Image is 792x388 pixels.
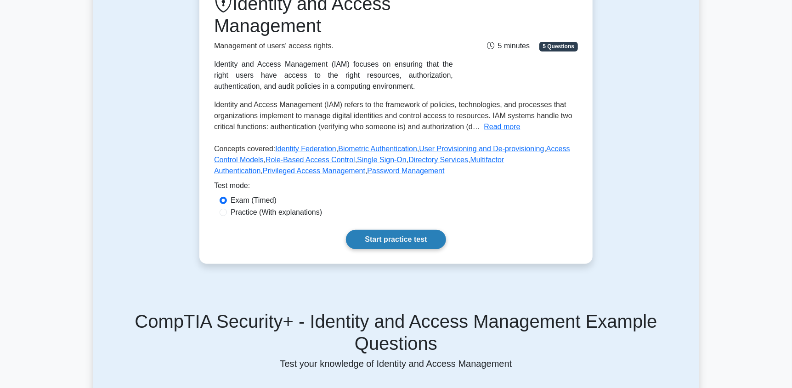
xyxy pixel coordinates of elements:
[263,167,365,175] a: Privileged Access Management
[214,143,578,180] p: Concepts covered: , , , , , , , , ,
[338,145,417,153] a: Biometric Authentication
[408,156,468,164] a: Directory Services
[214,59,453,92] div: Identity and Access Management (IAM) focuses on ensuring that the right users have access to the ...
[346,230,446,249] a: Start practice test
[214,40,453,51] p: Management of users' access rights.
[368,167,445,175] a: Password Management
[275,145,336,153] a: Identity Federation
[231,195,277,206] label: Exam (Timed)
[419,145,544,153] a: User Provisioning and De-provisioning
[357,156,407,164] a: Single Sign-On
[539,42,578,51] span: 5 Questions
[484,121,520,132] button: Read more
[214,180,578,195] div: Test mode:
[266,156,355,164] a: Role-Based Access Control
[104,310,688,354] h5: CompTIA Security+ - Identity and Access Management Example Questions
[104,358,688,369] p: Test your knowledge of Identity and Access Management
[214,101,572,131] span: Identity and Access Management (IAM) refers to the framework of policies, technologies, and proce...
[487,42,530,50] span: 5 minutes
[231,207,322,218] label: Practice (With explanations)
